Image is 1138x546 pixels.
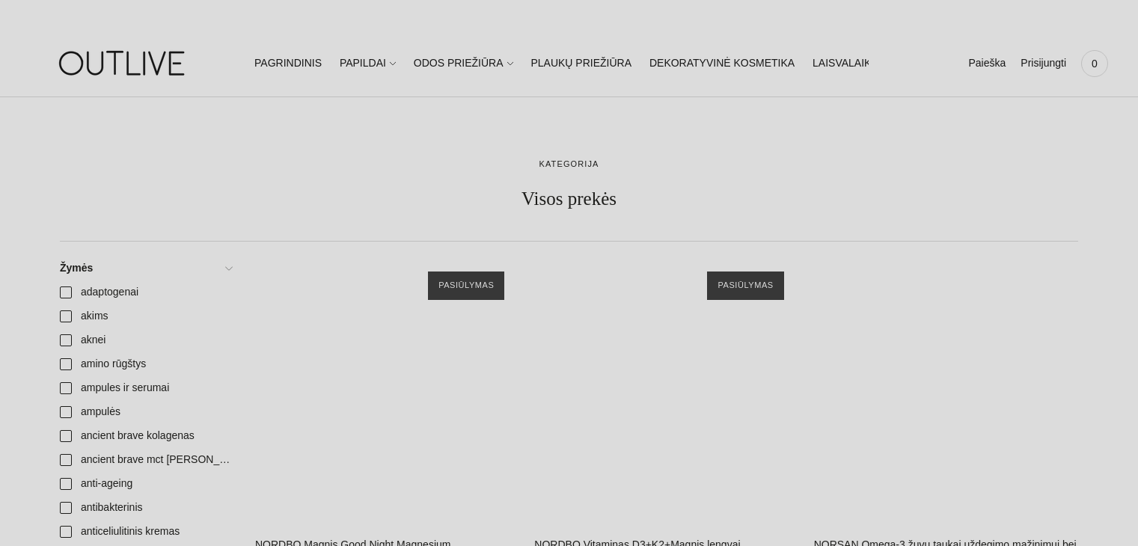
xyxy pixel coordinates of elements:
a: Prisijungti [1021,47,1066,80]
a: PLAUKŲ PRIEŽIŪRA [530,47,631,80]
a: adaptogenai [51,280,240,304]
a: Žymės [51,257,240,280]
a: ancient brave kolagenas [51,424,240,448]
a: ancient brave mct [PERSON_NAME] [51,448,240,472]
a: aknei [51,328,240,352]
a: DEKORATYVINĖ KOSMETIKA [649,47,795,80]
a: 0 [1081,47,1108,80]
span: 0 [1084,53,1105,74]
a: anti-ageing [51,472,240,496]
a: ampules ir serumai [51,376,240,400]
a: ODOS PRIEŽIŪRA [414,47,513,80]
a: ampulės [51,400,240,424]
a: akims [51,304,240,328]
a: PAGRINDINIS [254,47,322,80]
a: amino rūgštys [51,352,240,376]
a: PAPILDAI [340,47,396,80]
a: LAISVALAIKIUI [813,47,894,80]
a: NORDBO Magnis Good Night Magnesium atsipalaidavimui ir kokybiškam miegui palaikyti 90kaps [255,257,519,521]
a: NORSAN Omega-3 žuvų taukai uždegimo mažinimui bei imunitetui kapsulės 120 vnt. [814,257,1078,521]
a: NORDBO Vitaminas D3+K2+Magnis lengvai įsisavinamas 90kaps. [534,257,798,521]
a: Paieška [968,47,1006,80]
img: OUTLIVE [30,37,217,89]
a: antibakterinis [51,496,240,520]
a: anticeliulitinis kremas [51,520,240,544]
